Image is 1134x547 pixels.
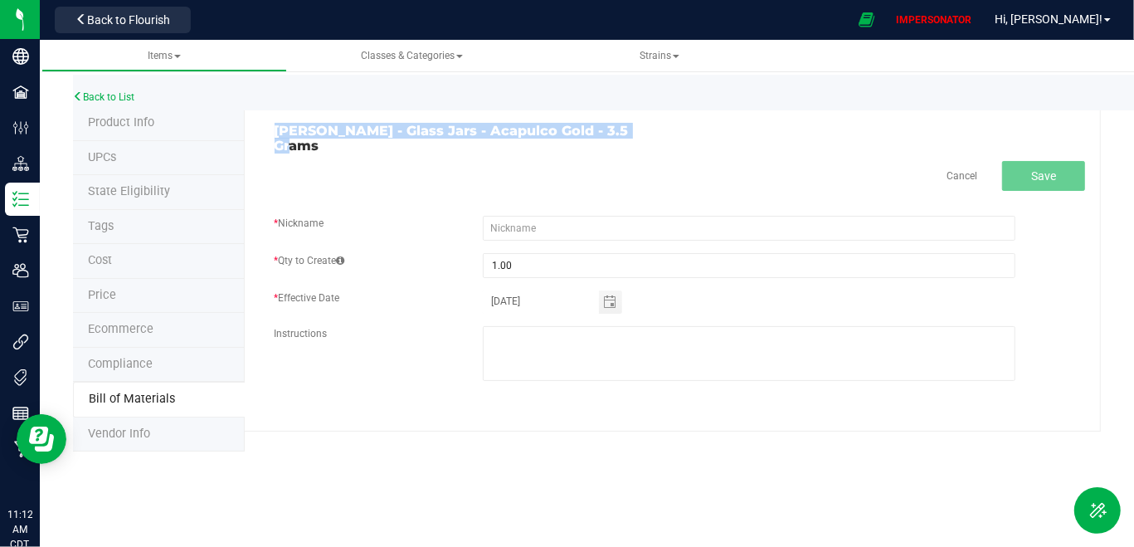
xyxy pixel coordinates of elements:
span: Price [88,288,116,302]
span: Compliance [88,357,153,371]
span: Strains [640,50,679,61]
input: Nickname [483,216,1015,241]
inline-svg: Inventory [12,191,29,208]
inline-svg: Configuration [12,120,29,136]
span: Classes & Categories [361,50,463,61]
a: Back to List [73,91,134,103]
inline-svg: Company [12,48,29,65]
span: Save [1031,169,1056,183]
input: null [483,291,598,311]
inline-svg: Distribution [12,155,29,172]
span: The quantity of the item or item variation expected to be created from the component quantities e... [337,255,345,266]
inline-svg: Manufacturing [12,441,29,457]
span: Tag [88,219,114,233]
span: Ecommerce [88,322,153,336]
button: Toggle Menu [1074,487,1121,534]
span: Bill of Materials [89,392,175,406]
label: Effective Date [275,291,340,305]
inline-svg: Users [12,262,29,279]
span: Product Info [88,115,154,129]
inline-svg: Facilities [12,84,29,100]
label: Nickname [275,216,324,231]
h3: [PERSON_NAME] - Glass Jars - Acapulco Gold - 3.5 Grams [275,124,668,153]
inline-svg: Tags [12,369,29,386]
label: Instructions [275,326,328,341]
span: Open Ecommerce Menu [848,3,885,36]
span: Toggle calendar [599,291,623,314]
p: IMPERSONATOR [889,12,978,27]
label: Qty to Create [275,253,345,268]
span: Back to Flourish [87,13,170,27]
inline-svg: Retail [12,227,29,243]
span: Tag [88,150,116,164]
inline-svg: User Roles [12,298,29,315]
span: Tag [88,184,170,198]
span: Cost [88,253,112,267]
span: Hi, [PERSON_NAME]! [995,12,1102,26]
span: Vendor Info [88,427,150,441]
inline-svg: Integrations [12,334,29,350]
a: Cancel [947,169,977,183]
button: Back to Flourish [55,7,191,33]
button: Save [1002,161,1085,191]
span: Items [148,50,181,61]
iframe: Resource center [17,414,66,464]
inline-svg: Reports [12,405,29,422]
